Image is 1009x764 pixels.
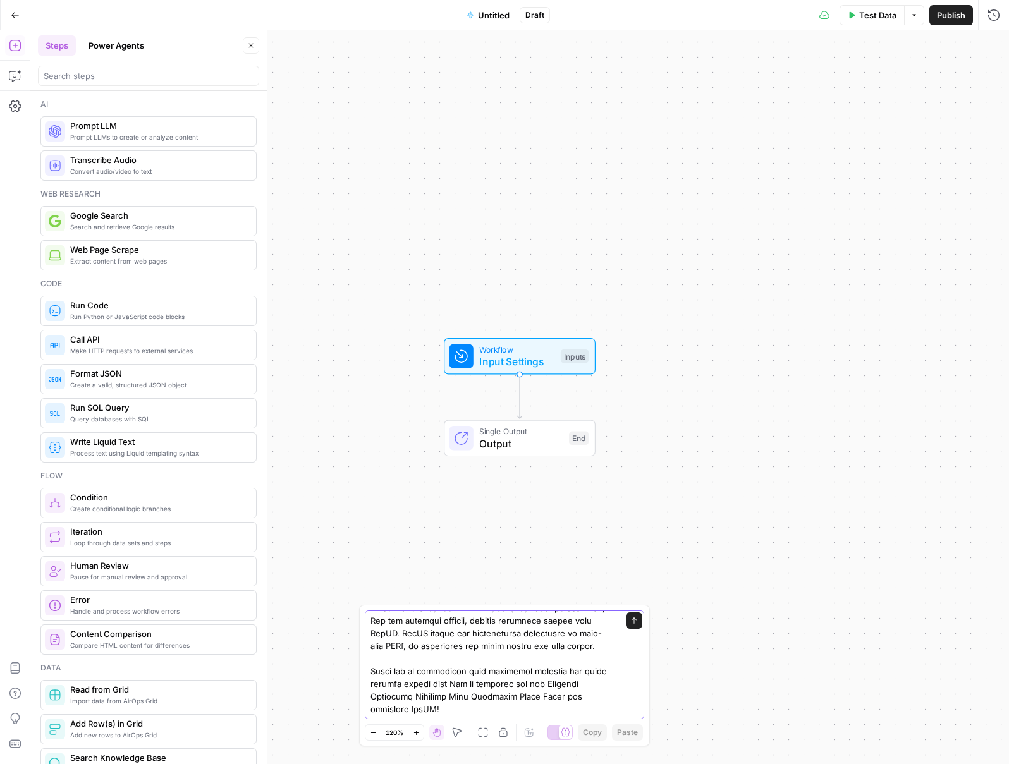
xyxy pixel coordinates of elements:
span: Compare HTML content for differences [70,640,246,650]
span: Search and retrieve Google results [70,222,246,232]
span: Web Page Scrape [70,243,246,256]
span: Handle and process workflow errors [70,606,246,616]
span: Add new rows to AirOps Grid [70,730,246,740]
span: 120% [386,727,403,737]
span: Copy [583,727,602,738]
span: Untitled [478,9,510,21]
span: Loop through data sets and steps [70,538,246,548]
div: Data [40,662,257,674]
span: Add Row(s) in Grid [70,717,246,730]
div: Web research [40,188,257,200]
span: Error [70,593,246,606]
span: Process text using Liquid templating syntax [70,448,246,458]
span: Convert audio/video to text [70,166,246,176]
button: Copy [578,724,607,741]
span: Extract content from web pages [70,256,246,266]
span: Read from Grid [70,683,246,696]
button: Test Data [840,5,904,25]
span: Paste [617,727,638,738]
span: Iteration [70,525,246,538]
span: Query databases with SQL [70,414,246,424]
span: Input Settings [479,354,554,369]
div: Flow [40,470,257,482]
span: Prompt LLMs to create or analyze content [70,132,246,142]
div: Single OutputOutputEnd [402,420,637,457]
div: Code [40,278,257,289]
img: vrinnnclop0vshvmafd7ip1g7ohf [49,633,61,646]
button: Untitled [459,5,517,25]
span: Transcribe Audio [70,154,246,166]
span: Content Comparison [70,628,246,640]
div: WorkflowInput SettingsInputs [402,338,637,375]
button: Paste [612,724,643,741]
button: Steps [38,35,76,56]
span: Make HTTP requests to external services [70,346,246,356]
div: Ai [40,99,257,110]
span: Single Output [479,425,563,437]
span: Draft [525,9,544,21]
span: Run SQL Query [70,401,246,414]
span: Create conditional logic branches [70,504,246,514]
span: Prompt LLM [70,119,246,132]
button: Publish [929,5,973,25]
span: Workflow [479,343,554,355]
span: Human Review [70,559,246,572]
span: Test Data [859,9,896,21]
span: Search Knowledge Base [70,751,246,764]
div: Inputs [561,349,589,363]
span: Format JSON [70,367,246,380]
span: Write Liquid Text [70,435,246,448]
span: Google Search [70,209,246,222]
span: Create a valid, structured JSON object [70,380,246,390]
span: Call API [70,333,246,346]
input: Search steps [44,70,254,82]
span: Pause for manual review and approval [70,572,246,582]
span: Run Python or JavaScript code blocks [70,312,246,322]
span: Run Code [70,299,246,312]
button: Power Agents [81,35,152,56]
span: Import data from AirOps Grid [70,696,246,706]
span: Condition [70,491,246,504]
span: Output [479,436,563,451]
span: Publish [937,9,965,21]
div: End [569,432,589,446]
g: Edge from start to end [517,375,522,419]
